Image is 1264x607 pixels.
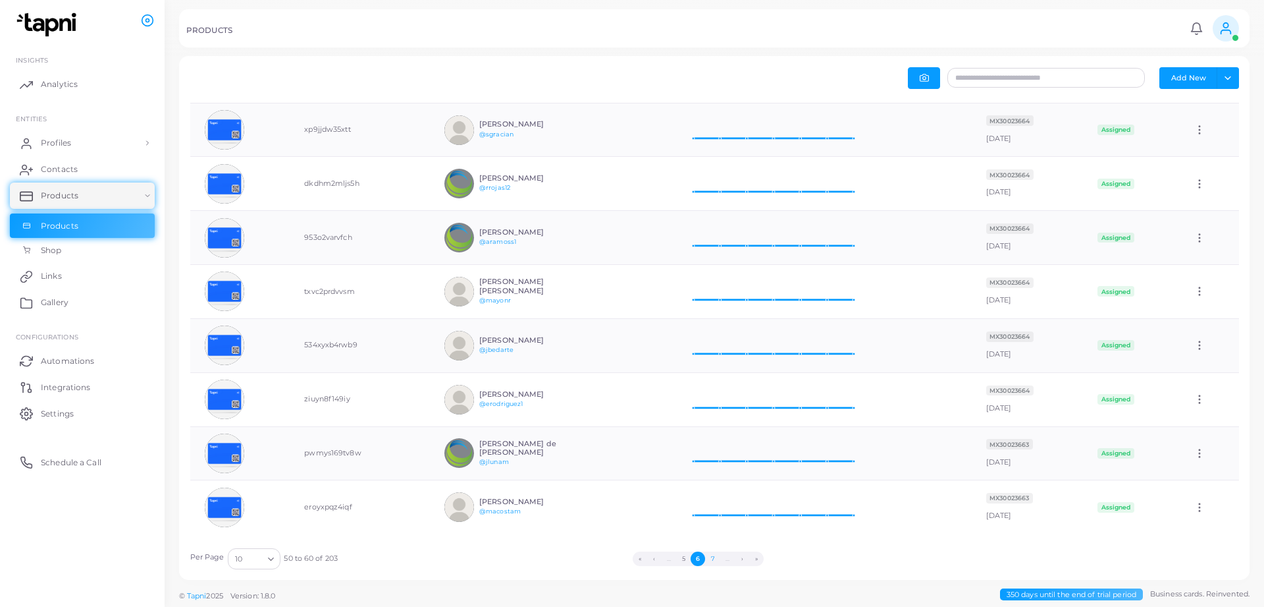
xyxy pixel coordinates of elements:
[290,157,429,211] td: dkdhm2mljs5h
[676,552,691,566] button: Go to page 5
[1097,448,1134,459] span: Assigned
[986,223,1034,233] a: MX30023664
[10,183,155,209] a: Products
[10,449,155,475] a: Schedule a Call
[986,439,1033,449] span: MX30023663
[479,238,516,245] a: @aramoss1
[244,552,263,566] input: Search for option
[16,115,47,123] span: ENTITIES
[284,554,338,564] span: 50 to 60 of 203
[479,440,576,457] h6: [PERSON_NAME] de [PERSON_NAME]
[444,115,474,145] img: avatar
[986,115,1034,126] span: MX30023664
[10,214,155,239] a: Products
[10,238,155,263] a: Shop
[479,390,576,399] h6: [PERSON_NAME]
[41,408,74,420] span: Settings
[479,228,576,237] h6: [PERSON_NAME]
[479,277,576,295] h6: [PERSON_NAME] [PERSON_NAME]
[972,426,1084,480] td: [DATE]
[1097,179,1134,189] span: Assigned
[12,13,85,37] img: logo
[479,297,511,304] a: @mayonr
[205,434,244,473] img: avatar
[41,355,94,367] span: Automations
[205,326,244,365] img: avatar
[986,277,1034,288] span: MX30023664
[41,245,61,256] span: Shop
[479,346,513,353] a: @jbedarte
[290,480,429,534] td: eroyxpqz4iqf
[986,223,1034,234] span: MX30023664
[1159,67,1217,88] button: Add New
[479,174,576,183] h6: [PERSON_NAME]
[10,130,155,156] a: Profiles
[444,223,474,252] img: avatar
[479,120,576,129] h6: [PERSON_NAME]
[1097,125,1134,135] span: Assigned
[290,426,429,480] td: pwmys169tv8w
[205,110,244,150] img: avatar
[444,385,474,415] img: avatar
[16,333,78,341] span: Configurations
[972,157,1084,211] td: [DATE]
[986,440,1033,449] a: MX30023663
[479,184,510,191] a: @rrojas12
[972,372,1084,426] td: [DATE]
[749,552,764,566] button: Go to last page
[205,488,244,527] img: avatar
[41,220,78,232] span: Products
[10,71,155,98] a: Analytics
[290,103,429,157] td: xp9jjdw35xtt
[479,130,513,138] a: @sgracian
[10,289,155,316] a: Gallery
[290,318,429,372] td: 534xyxb4rwb9
[1150,589,1250,600] span: Business cards. Reinvented.
[41,297,68,308] span: Gallery
[41,78,78,90] span: Analytics
[1097,340,1134,351] span: Assigned
[290,372,429,426] td: ziuyn8f149iy
[290,211,429,265] td: 953o2varvfch
[186,26,232,35] h5: PRODUCTS
[479,507,521,515] a: @macostam
[205,272,244,311] img: avatar
[230,591,276,600] span: Version: 1.8.0
[986,116,1034,125] a: MX30023664
[705,552,720,566] button: Go to page 7
[10,400,155,426] a: Settings
[986,386,1034,396] span: MX30023664
[691,552,705,566] button: Go to page 6
[41,382,90,393] span: Integrations
[986,169,1034,180] span: MX30023664
[41,137,71,149] span: Profiles
[444,492,474,522] img: avatar
[338,552,1059,566] ul: Pagination
[986,170,1034,179] a: MX30023664
[986,493,1033,504] span: MX30023663
[205,164,244,204] img: avatar
[479,498,576,506] h6: [PERSON_NAME]
[10,347,155,374] a: Automations
[1097,394,1134,405] span: Assigned
[41,270,62,282] span: Links
[444,438,474,468] img: avatar
[16,56,48,64] span: INSIGHTS
[10,263,155,289] a: Links
[986,332,1034,342] span: MX30023664
[444,331,474,361] img: avatar
[986,332,1034,341] a: MX30023664
[179,591,275,602] span: ©
[205,380,244,419] img: avatar
[1097,502,1134,513] span: Assigned
[972,211,1084,265] td: [DATE]
[972,480,1084,534] td: [DATE]
[290,265,429,319] td: txvc2prdvvsm
[986,493,1033,502] a: MX30023663
[972,103,1084,157] td: [DATE]
[205,218,244,258] img: avatar
[633,552,647,566] button: Go to first page
[10,374,155,400] a: Integrations
[1097,233,1134,243] span: Assigned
